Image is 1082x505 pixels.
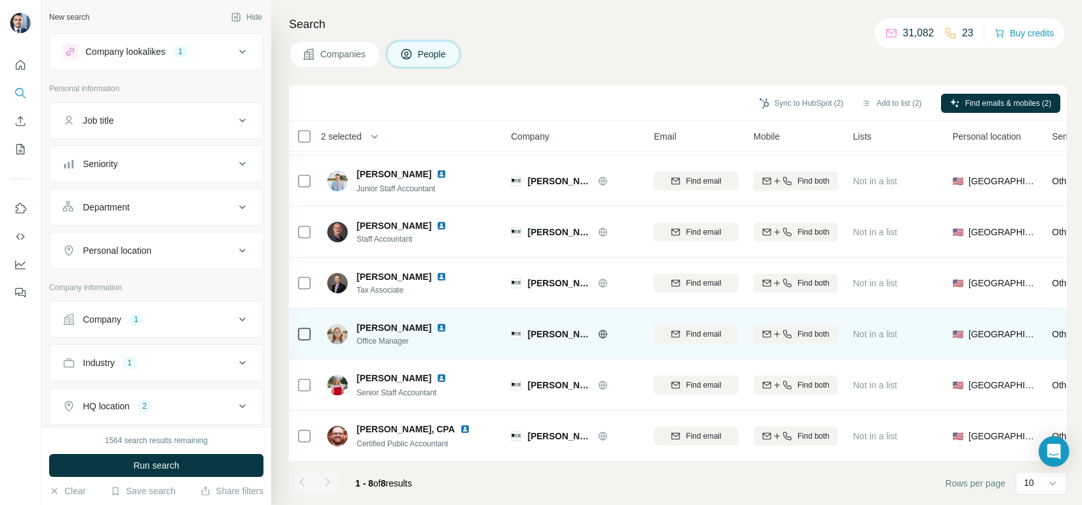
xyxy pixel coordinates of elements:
img: Logo of Shreeve Landry CPAs [511,329,521,339]
span: results [355,478,412,488]
button: Find both [753,223,838,242]
button: Use Surfe on LinkedIn [10,197,31,220]
button: Quick start [10,54,31,77]
span: 🇺🇸 [952,226,963,238]
button: HQ location2 [50,391,263,421]
button: Sync to HubSpot (2) [750,94,852,113]
img: LinkedIn logo [436,373,447,383]
span: 🇺🇸 [952,328,963,340]
span: of [373,478,381,488]
span: 1 - 8 [355,478,373,488]
img: Logo of Shreeve Landry CPAs [511,431,521,441]
span: Find both [797,430,829,442]
button: Search [10,82,31,105]
button: Company1 [50,304,263,335]
span: Not in a list [853,329,897,339]
img: Avatar [327,324,348,344]
div: 2 [137,400,152,412]
button: Find email [654,376,738,395]
span: [PERSON_NAME] CPAs [528,430,591,443]
span: [GEOGRAPHIC_DATA] [968,226,1037,238]
span: [PERSON_NAME] CPAs [528,328,591,340]
img: Avatar [327,273,348,293]
img: LinkedIn logo [436,169,447,179]
span: Personal location [952,130,1021,143]
button: Seniority [50,149,263,179]
span: Find both [797,277,829,289]
img: Avatar [327,375,348,395]
button: Clear [49,485,85,497]
span: Find both [797,175,829,187]
span: [PERSON_NAME] [357,321,431,334]
span: Rows per page [945,477,1005,490]
span: Find email [686,226,721,238]
img: Avatar [327,426,348,446]
img: Avatar [10,13,31,33]
img: Logo of Shreeve Landry CPAs [511,278,521,288]
div: Company lookalikes [85,45,165,58]
p: 31,082 [903,26,934,41]
div: New search [49,11,89,23]
button: Personal location [50,235,263,266]
button: Save search [110,485,175,497]
img: LinkedIn logo [436,221,447,231]
button: Department [50,192,263,223]
span: [PERSON_NAME] CPAs [528,175,591,187]
div: Personal location [83,244,151,257]
span: Office Manager [357,335,462,347]
span: 🇺🇸 [952,379,963,392]
span: [PERSON_NAME], CPA [357,423,455,435]
span: Staff Accountant [357,233,462,245]
button: Feedback [10,281,31,304]
button: Find both [753,325,838,344]
span: [PERSON_NAME] CPAs [528,226,591,238]
span: [GEOGRAPHIC_DATA] [968,328,1037,340]
button: Job title [50,105,263,136]
span: Other [1052,227,1074,237]
img: LinkedIn logo [460,424,470,434]
span: Find email [686,175,721,187]
img: Avatar [327,171,348,191]
p: Company information [49,282,263,293]
div: Seniority [83,157,117,170]
h4: Search [289,15,1067,33]
button: Find email [654,172,738,191]
button: Find both [753,427,838,446]
div: Industry [83,356,115,369]
span: Mobile [753,130,780,143]
span: Not in a list [853,431,897,441]
div: 1 [122,357,137,369]
span: Lists [853,130,871,143]
span: 2 selected [321,130,362,143]
button: Enrich CSV [10,110,31,133]
img: LinkedIn logo [436,323,447,333]
span: Other [1052,380,1074,390]
div: HQ location [83,400,130,413]
span: 🇺🇸 [952,175,963,187]
button: Share filters [200,485,263,497]
span: People [418,48,447,61]
span: Not in a list [853,278,897,288]
span: [PERSON_NAME] [357,219,431,232]
span: Certified Public Accountant [357,439,448,448]
button: Find email [654,274,738,293]
button: Company lookalikes1 [50,36,263,67]
span: [GEOGRAPHIC_DATA] [968,175,1037,187]
span: Other [1052,329,1074,339]
button: Industry1 [50,348,263,378]
span: Run search [133,459,179,472]
span: Find both [797,226,829,238]
span: 🇺🇸 [952,277,963,289]
button: Find email [654,325,738,344]
span: Not in a list [853,227,897,237]
p: Personal information [49,83,263,94]
div: 1564 search results remaining [105,435,208,446]
span: Senior Staff Accountant [357,388,436,397]
span: Other [1052,431,1074,441]
span: Other [1052,278,1074,288]
button: Dashboard [10,253,31,276]
span: Find email [686,277,721,289]
span: Tax Associate [357,284,462,296]
img: Logo of Shreeve Landry CPAs [511,176,521,186]
button: Find emails & mobiles (2) [941,94,1060,113]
